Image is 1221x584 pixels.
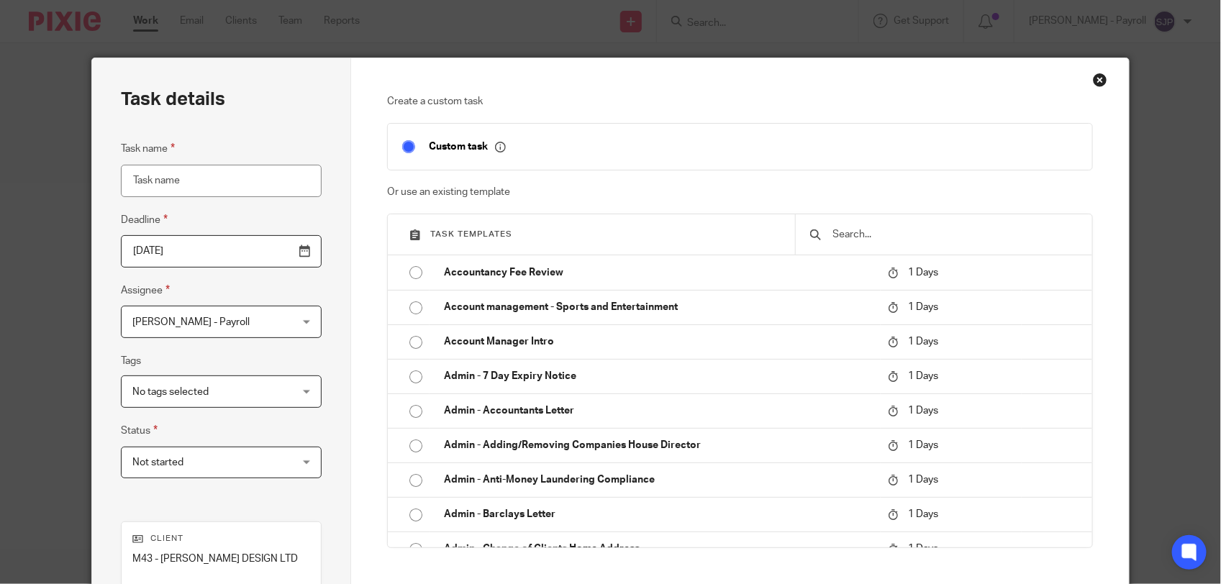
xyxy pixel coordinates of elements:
p: Accountancy Fee Review [444,265,873,280]
label: Status [121,422,158,439]
p: Admin - Anti-Money Laundering Compliance [444,473,873,487]
input: Task name [121,165,322,197]
span: 1 Days [908,509,938,519]
p: Client [132,533,310,544]
p: Account management - Sports and Entertainment [444,300,873,314]
span: 1 Days [908,475,938,485]
p: Admin - Adding/Removing Companies House Director [444,438,873,452]
p: Admin - Accountants Letter [444,403,873,418]
label: Task name [121,140,175,157]
input: Search... [832,227,1078,242]
span: 1 Days [908,337,938,347]
p: Admin - 7 Day Expiry Notice [444,369,873,383]
p: Admin - Barclays Letter [444,507,873,521]
p: Admin - Change of Clients Home Address [444,542,873,556]
p: M43 - [PERSON_NAME] DESIGN LTD [132,552,310,566]
h2: Task details [121,87,225,111]
span: 1 Days [908,406,938,416]
p: Account Manager Intro [444,334,873,349]
span: 1 Days [908,268,938,278]
span: 1 Days [908,302,938,312]
p: Custom task [429,140,506,153]
span: No tags selected [132,387,209,397]
label: Deadline [121,211,168,228]
span: Task templates [430,230,512,238]
input: Pick a date [121,235,322,268]
span: 1 Days [908,371,938,381]
p: Or use an existing template [387,185,1092,199]
span: 1 Days [908,544,938,554]
span: 1 Days [908,440,938,450]
p: Create a custom task [387,94,1092,109]
div: Close this dialog window [1093,73,1107,87]
span: Not started [132,457,183,467]
label: Tags [121,354,141,368]
span: [PERSON_NAME] - Payroll [132,317,250,327]
label: Assignee [121,282,170,298]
